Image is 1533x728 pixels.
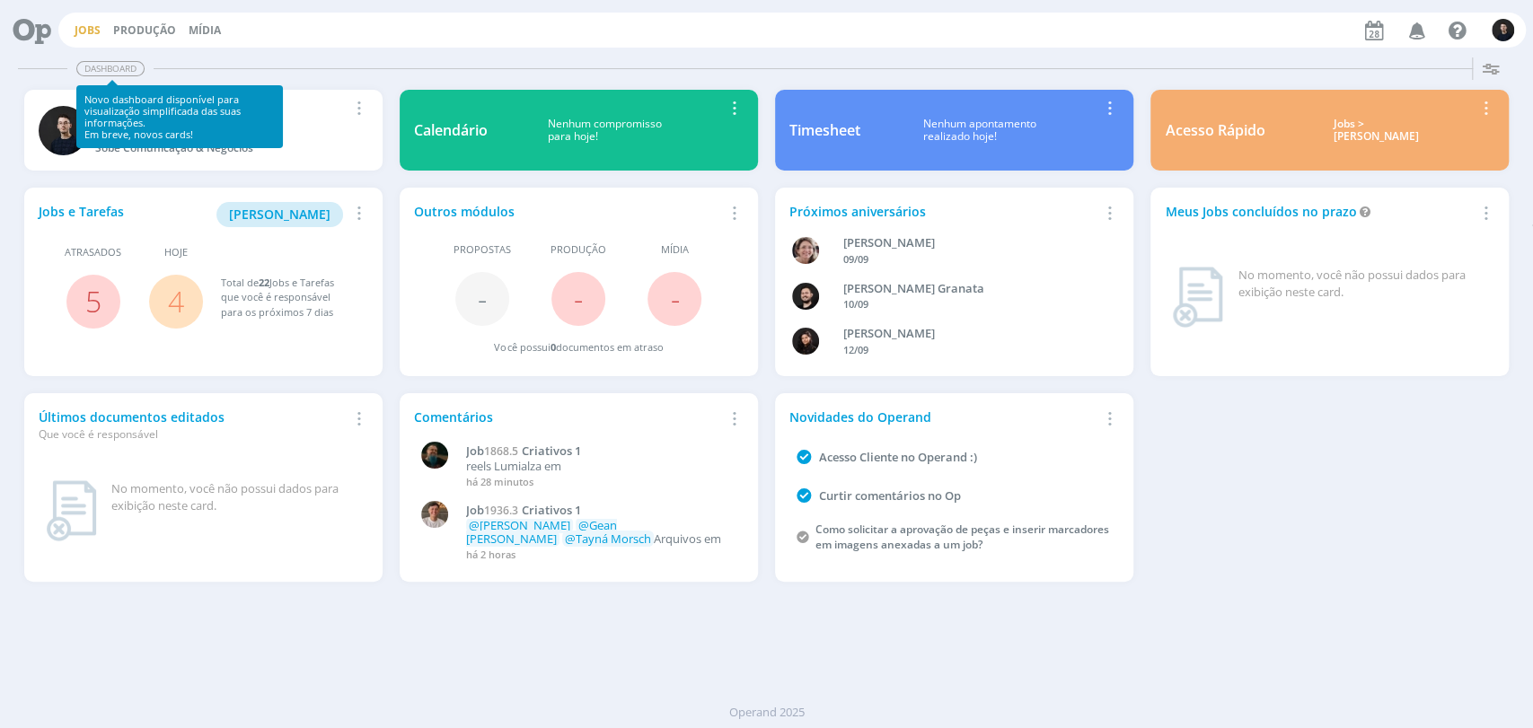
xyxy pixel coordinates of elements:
[46,480,97,541] img: dashboard_not_found.png
[842,325,1095,343] div: Luana da Silva de Andrade
[421,501,448,528] img: T
[414,408,722,426] div: Comentários
[414,202,722,221] div: Outros módulos
[522,502,581,518] span: Criativos 1
[842,343,868,356] span: 12/09
[414,119,488,141] div: Calendário
[551,242,606,258] span: Produção
[69,23,106,38] button: Jobs
[815,522,1109,552] a: Como solicitar a aprovação de peças e inserir marcadores em imagens anexadas a um job?
[466,460,735,474] p: reels Lumialza em
[670,279,679,318] span: -
[454,242,511,258] span: Propostas
[75,22,101,38] a: Jobs
[466,519,735,547] p: Arquivos em
[85,282,101,320] a: 5
[1492,19,1514,41] img: C
[76,61,145,76] span: Dashboard
[168,282,184,320] a: 4
[421,442,448,469] img: M
[789,119,860,141] div: Timesheet
[789,408,1097,426] div: Novidades do Operand
[565,531,651,547] span: @Tayná Morsch
[108,23,181,38] button: Produção
[522,443,581,459] span: Criativos 1
[466,517,617,548] span: @Gean [PERSON_NAME]
[221,276,350,320] div: Total de Jobs e Tarefas que você é responsável para os próximos 7 dias
[842,280,1095,298] div: Bruno Corralo Granata
[65,245,121,260] span: Atrasados
[111,480,361,515] div: No momento, você não possui dados para exibição neste card.
[792,283,819,310] img: B
[189,22,221,38] a: Mídia
[1491,14,1515,46] button: C
[216,202,343,227] button: [PERSON_NAME]
[39,426,347,443] div: Que você é responsável
[860,118,1097,144] div: Nenhum apontamento realizado hoje!
[792,328,819,355] img: L
[661,242,689,258] span: Mídia
[466,444,735,459] a: Job1868.5Criativos 1
[229,206,330,223] span: [PERSON_NAME]
[216,205,343,222] a: [PERSON_NAME]
[1165,119,1264,141] div: Acesso Rápido
[842,252,868,266] span: 09/09
[494,340,663,355] div: Você possui documentos em atraso
[469,517,570,533] span: @[PERSON_NAME]
[24,90,383,171] a: C[PERSON_NAME]Gestor de Tráfego PlenoSobe Comunicação & Negócios
[39,106,88,155] img: C
[113,22,176,38] a: Produção
[775,90,1133,171] a: TimesheetNenhum apontamentorealizado hoje!
[574,279,583,318] span: -
[484,503,518,518] span: 1936.3
[466,475,533,488] span: há 28 minutos
[484,443,518,459] span: 1868.5
[183,23,226,38] button: Mídia
[819,487,961,504] a: Curtir comentários no Op
[792,237,819,264] img: A
[789,202,1097,221] div: Próximos aniversários
[1278,118,1473,144] div: Jobs > [PERSON_NAME]
[1238,267,1487,302] div: No momento, você não possui dados para exibição neste card.
[259,276,269,289] span: 22
[466,548,515,561] span: há 2 horas
[478,279,487,318] span: -
[842,234,1095,252] div: Aline Beatriz Jackisch
[466,504,735,518] a: Job1936.3Criativos 1
[842,297,868,311] span: 10/09
[164,245,188,260] span: Hoje
[39,202,347,227] div: Jobs e Tarefas
[39,408,347,443] div: Últimos documentos editados
[1172,267,1223,328] img: dashboard_not_found.png
[84,93,275,141] div: Novo dashboard disponível para visualização simplificada das suas informações. Em breve, novos ca...
[488,118,722,144] div: Nenhum compromisso para hoje!
[550,340,555,354] span: 0
[819,449,977,465] a: Acesso Cliente no Operand :)
[1165,202,1473,221] div: Meus Jobs concluídos no prazo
